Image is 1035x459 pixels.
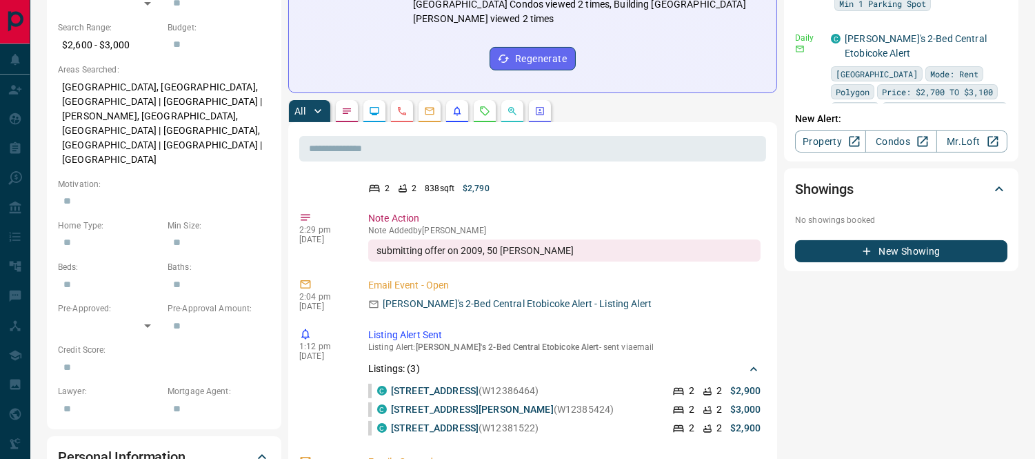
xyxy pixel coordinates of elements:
[887,103,1003,117] span: Beds: 2BD, 2+1BD OR 3BD+
[58,178,270,191] p: Motivation:
[795,44,805,54] svg: Email
[168,302,270,315] p: Pre-Approval Amount:
[425,182,454,195] p: 838 sqft
[383,297,652,311] p: [PERSON_NAME]'s 2-Bed Central Etobicoke Alert - Listing Alert
[369,106,380,117] svg: Lead Browsing Activity
[58,76,270,171] p: [GEOGRAPHIC_DATA], [GEOGRAPHIC_DATA], [GEOGRAPHIC_DATA] | [GEOGRAPHIC_DATA] | [PERSON_NAME], [GEO...
[416,342,599,352] span: [PERSON_NAME]'s 2-Bed Central Etobicoke Alert
[299,292,348,302] p: 2:04 pm
[377,404,387,414] div: condos.ca
[299,235,348,244] p: [DATE]
[534,106,545,117] svg: Agent Actions
[689,402,694,417] p: 2
[58,219,161,232] p: Home Type:
[730,384,761,398] p: $2,900
[391,384,539,398] p: (W12386464)
[795,112,1007,126] p: New Alert:
[689,384,694,398] p: 2
[795,214,1007,226] p: No showings booked
[716,421,722,436] p: 2
[836,85,870,99] span: Polygon
[368,211,761,226] p: Note Action
[795,130,866,153] a: Property
[795,178,854,200] h2: Showings
[730,402,761,417] p: $3,000
[689,421,694,436] p: 2
[845,33,987,59] a: [PERSON_NAME]'s 2-Bed Central Etobicoke Alert
[58,64,270,76] p: Areas Searched:
[58,302,161,315] p: Pre-Approved:
[391,402,614,417] p: (W12385424)
[377,386,387,395] div: condos.ca
[58,21,161,34] p: Search Range:
[412,182,416,195] p: 2
[490,47,576,70] button: Regenerate
[58,34,161,57] p: $2,600 - $3,000
[368,328,761,342] p: Listing Alert Sent
[58,344,270,356] p: Credit Score:
[391,422,479,433] a: [STREET_ADDRESS]
[882,85,993,99] span: Price: $2,700 TO $3,100
[836,103,874,117] span: For Rent
[391,385,479,396] a: [STREET_ADDRESS]
[368,342,761,352] p: Listing Alert : - sent via email
[479,106,490,117] svg: Requests
[299,342,348,351] p: 1:12 pm
[391,404,554,415] a: [STREET_ADDRESS][PERSON_NAME]
[930,67,978,81] span: Mode: Rent
[299,225,348,235] p: 2:29 pm
[507,106,518,117] svg: Opportunities
[299,302,348,311] p: [DATE]
[168,21,270,34] p: Budget:
[368,278,761,293] p: Email Event - Open
[168,219,270,232] p: Min Size:
[168,261,270,273] p: Baths:
[865,130,936,153] a: Condos
[452,106,463,117] svg: Listing Alerts
[58,385,161,398] p: Lawyer:
[391,421,539,436] p: (W12381522)
[368,362,420,376] p: Listings: ( 3 )
[368,226,761,235] p: Note Added by [PERSON_NAME]
[299,351,348,361] p: [DATE]
[377,423,387,433] div: condos.ca
[836,67,918,81] span: [GEOGRAPHIC_DATA]
[58,261,161,273] p: Beds:
[168,385,270,398] p: Mortgage Agent:
[716,384,722,398] p: 2
[730,421,761,436] p: $2,900
[396,106,408,117] svg: Calls
[341,106,352,117] svg: Notes
[424,106,435,117] svg: Emails
[795,32,823,44] p: Daily
[795,240,1007,262] button: New Showing
[463,182,490,195] p: $2,790
[294,106,305,116] p: All
[716,402,722,417] p: 2
[795,173,1007,206] div: Showings
[368,356,761,382] div: Listings: (3)
[936,130,1007,153] a: Mr.Loft
[385,182,390,195] p: 2
[368,240,761,262] div: submitting offer on 2009, 50 [PERSON_NAME]
[831,34,841,43] div: condos.ca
